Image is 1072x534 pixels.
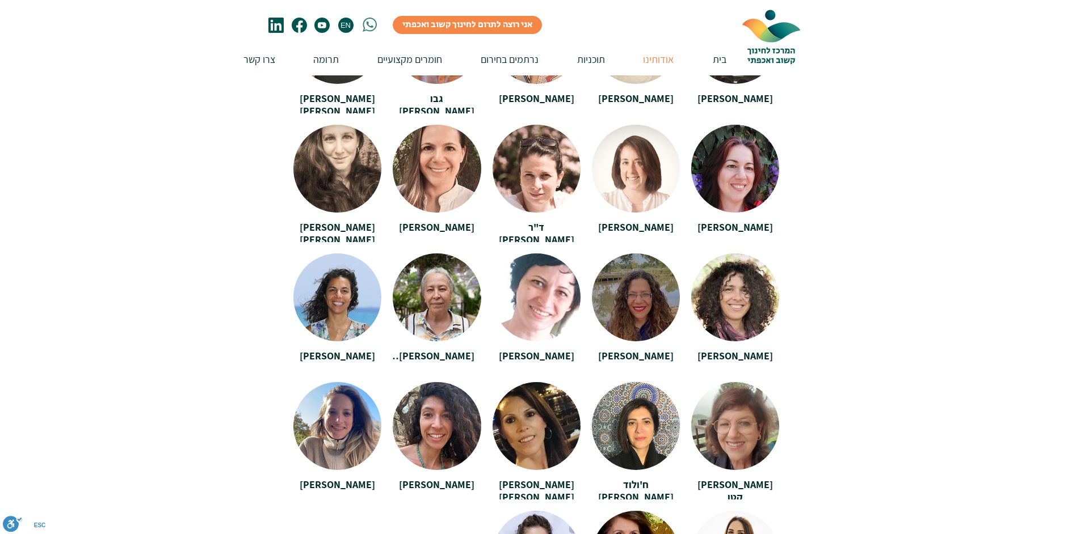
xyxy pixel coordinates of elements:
span: [PERSON_NAME] [598,349,674,362]
p: חומרים מקצועיים [372,43,448,75]
iframe: Wix Chat [916,485,1072,534]
span: ד"ר [PERSON_NAME] [499,221,574,246]
a: חומרים מקצועיים [347,43,451,75]
span: [PERSON_NAME] [300,478,375,491]
span: [PERSON_NAME] [PERSON_NAME] [300,221,375,246]
span: גבו [PERSON_NAME] [399,92,474,117]
span: [PERSON_NAME] [499,92,574,105]
span: [PERSON_NAME] [697,349,773,362]
p: תרומה [308,43,344,75]
a: צרו קשר [214,43,284,75]
a: תוכניות [547,43,613,75]
svg: whatsapp [363,18,377,32]
span: EN [339,21,352,29]
p: נרתמים בחירום [475,43,544,75]
a: EN [338,18,354,33]
svg: פייסבוק [292,18,307,33]
p: צרו קשר [238,43,281,75]
span: [PERSON_NAME] [PERSON_NAME] [499,478,574,503]
span: [PERSON_NAME] [300,349,375,362]
span: [PERSON_NAME] קאסם [389,349,474,375]
span: [PERSON_NAME] [499,349,574,362]
p: בית [707,43,732,75]
span: [PERSON_NAME] [697,92,773,105]
span: ח'ולוד [PERSON_NAME] [598,478,674,503]
span: [PERSON_NAME] [697,221,773,234]
span: [PERSON_NAME] [598,92,674,105]
span: [PERSON_NAME] [598,221,674,234]
a: אני רוצה לתרום לחינוך קשוב ואכפתי [393,16,542,34]
span: אני רוצה לתרום לחינוך קשוב ואכפתי [402,19,532,31]
p: אודותינו [637,43,679,75]
a: נרתמים בחירום [451,43,547,75]
nav: אתר [214,43,735,75]
span: [PERSON_NAME] [399,478,474,491]
span: [PERSON_NAME] [399,221,474,234]
a: אודותינו [613,43,682,75]
a: בית [682,43,735,75]
span: [PERSON_NAME] [PERSON_NAME] [300,92,375,117]
a: תרומה [284,43,347,75]
span: [PERSON_NAME] קטן [697,478,773,503]
svg: youtube [314,18,330,33]
p: תוכניות [571,43,611,75]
